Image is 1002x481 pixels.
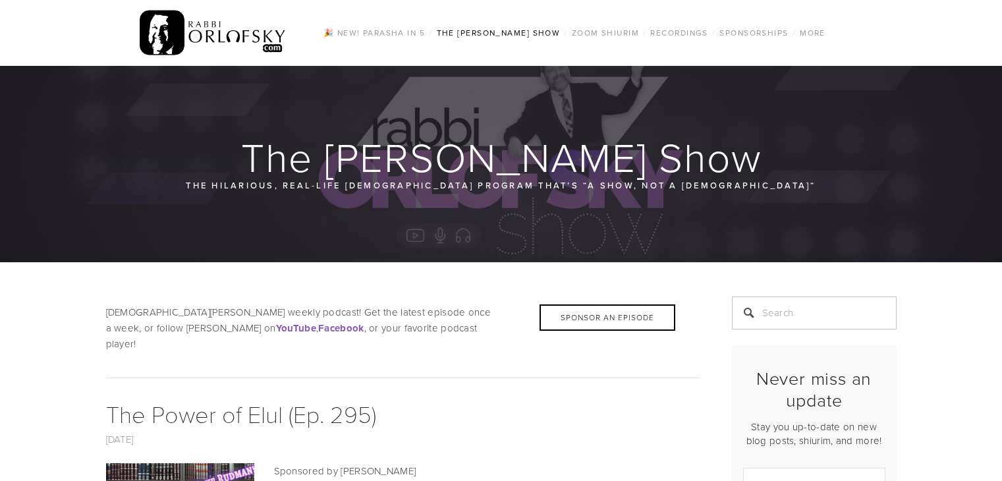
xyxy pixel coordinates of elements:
[564,27,567,38] span: /
[646,24,711,42] a: Recordings
[540,304,675,331] div: Sponsor an Episode
[643,27,646,38] span: /
[106,397,376,430] a: The Power of Elul (Ep. 295)
[715,24,792,42] a: Sponsorships
[140,7,287,59] img: RabbiOrlofsky.com
[320,24,429,42] a: 🎉 NEW! Parasha in 5
[712,27,715,38] span: /
[433,24,565,42] a: The [PERSON_NAME] Show
[429,27,432,38] span: /
[106,432,134,446] a: [DATE]
[732,297,897,329] input: Search
[743,420,885,447] p: Stay you up-to-date on new blog posts, shiurim, and more!
[106,304,699,352] p: [DEMOGRAPHIC_DATA][PERSON_NAME] weekly podcast! Get the latest episode once a week, or follow [PE...
[796,24,829,42] a: More
[106,136,898,178] h1: The [PERSON_NAME] Show
[568,24,643,42] a: Zoom Shiurim
[276,321,316,335] a: YouTube
[793,27,796,38] span: /
[318,321,364,335] a: Facebook
[185,178,818,192] p: The hilarious, real-life [DEMOGRAPHIC_DATA] program that’s “a show, not a [DEMOGRAPHIC_DATA]“
[106,463,699,479] p: Sponsored by [PERSON_NAME]
[743,368,885,410] h2: Never miss an update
